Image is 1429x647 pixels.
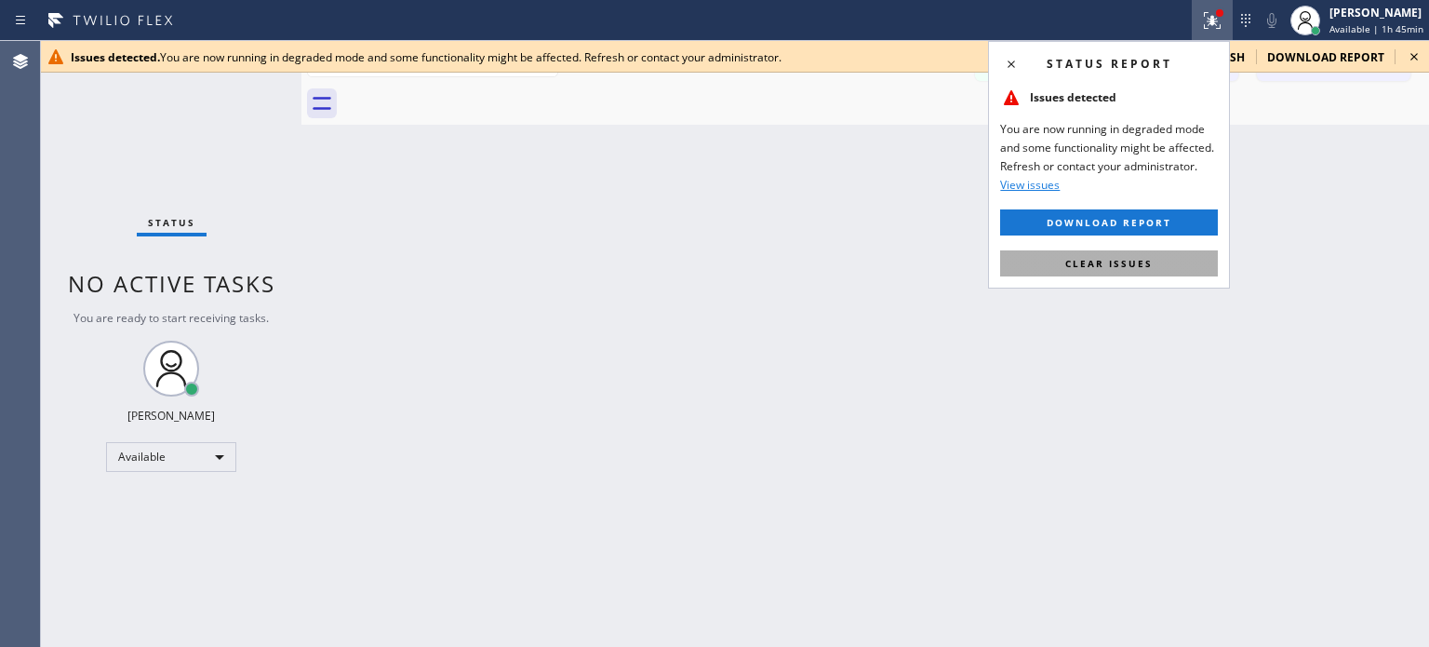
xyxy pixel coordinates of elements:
[1329,5,1423,20] div: [PERSON_NAME]
[127,408,215,424] div: [PERSON_NAME]
[148,216,195,229] span: Status
[71,49,1181,65] div: You are now running in degraded mode and some functionality might be affected. Refresh or contact...
[106,442,236,472] div: Available
[71,49,160,65] b: Issues detected.
[73,310,269,326] span: You are ready to start receiving tasks.
[1267,49,1384,65] span: download report
[1329,22,1423,35] span: Available | 1h 45min
[1259,7,1285,34] button: Mute
[68,268,275,299] span: No active tasks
